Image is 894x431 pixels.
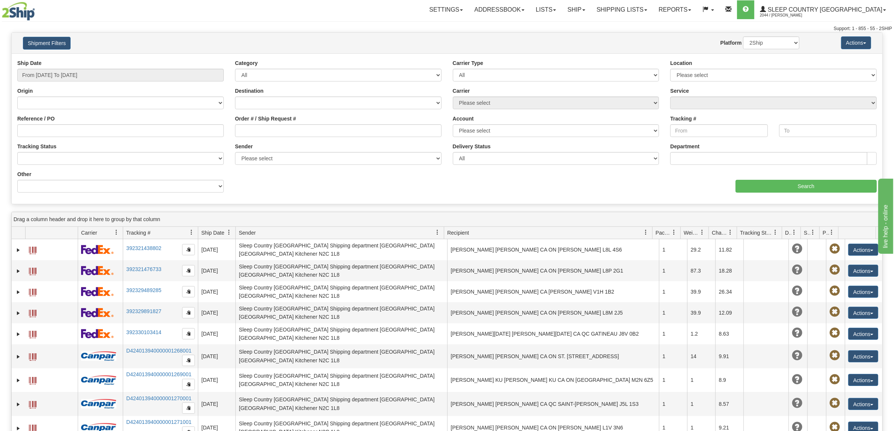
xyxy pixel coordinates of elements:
a: Label [29,243,36,255]
td: 29.2 [687,239,715,260]
label: Reference / PO [17,115,55,122]
a: 392329891827 [126,308,161,314]
td: 1 [659,281,687,302]
td: 1 [659,368,687,392]
a: D424013940000001271001 [126,419,191,425]
button: Copy to clipboard [182,244,195,255]
span: Pickup Not Assigned [829,398,840,408]
button: Actions [848,307,878,319]
label: Order # / Ship Request # [235,115,296,122]
img: 14 - Canpar [81,375,116,385]
td: 1 [659,302,687,323]
td: [DATE] [198,392,235,416]
a: Ship Date filter column settings [223,226,235,239]
td: 8.57 [715,392,743,416]
td: Sleep Country [GEOGRAPHIC_DATA] Shipping department [GEOGRAPHIC_DATA] [GEOGRAPHIC_DATA] Kitchener... [235,368,447,392]
label: Sender [235,143,253,150]
button: Copy to clipboard [182,265,195,276]
td: [DATE] [198,281,235,302]
td: [PERSON_NAME] KU [PERSON_NAME] KU CA ON [GEOGRAPHIC_DATA] M2N 6Z5 [447,368,659,392]
label: Carrier Type [453,59,483,67]
label: Other [17,170,31,178]
a: Label [29,350,36,362]
a: Reports [653,0,697,19]
span: Ship Date [201,229,224,237]
button: Actions [848,286,878,298]
a: Delivery Status filter column settings [788,226,801,239]
a: D424013940000001270001 [126,395,191,401]
button: Actions [848,265,878,277]
div: grid grouping header [12,212,882,227]
a: Lists [530,0,562,19]
span: Pickup Not Assigned [829,286,840,296]
button: Actions [841,36,871,49]
td: Sleep Country [GEOGRAPHIC_DATA] Shipping department [GEOGRAPHIC_DATA] [GEOGRAPHIC_DATA] Kitchener... [235,323,447,344]
a: Label [29,306,36,318]
span: Unknown [792,307,802,317]
td: [PERSON_NAME] [PERSON_NAME] CA ON ST. [STREET_ADDRESS] [447,344,659,368]
a: 392321476733 [126,266,161,272]
td: [DATE] [198,323,235,344]
img: 2 - FedEx Express® [81,266,114,275]
td: Sleep Country [GEOGRAPHIC_DATA] Shipping department [GEOGRAPHIC_DATA] [GEOGRAPHIC_DATA] Kitchener... [235,281,447,302]
a: Shipping lists [591,0,653,19]
span: Pickup Not Assigned [829,265,840,275]
a: Label [29,264,36,276]
td: 8.9 [715,368,743,392]
button: Actions [848,328,878,340]
a: D424013940000001269001 [126,371,191,377]
button: Actions [848,244,878,256]
input: Search [736,180,877,193]
td: Sleep Country [GEOGRAPHIC_DATA] Shipping department [GEOGRAPHIC_DATA] [GEOGRAPHIC_DATA] Kitchener... [235,239,447,260]
td: [DATE] [198,368,235,392]
span: Packages [656,229,671,237]
a: Packages filter column settings [668,226,680,239]
span: Charge [712,229,728,237]
a: Weight filter column settings [696,226,709,239]
a: Expand [15,267,22,275]
td: [PERSON_NAME] [PERSON_NAME] CA ON [PERSON_NAME] L8M 2J5 [447,302,659,323]
a: Label [29,398,36,410]
a: 392329489285 [126,287,161,293]
span: Carrier [81,229,97,237]
div: live help - online [6,5,69,14]
span: Unknown [792,350,802,361]
span: Tracking Status [740,229,773,237]
a: Shipment Issues filter column settings [807,226,819,239]
img: 14 - Canpar [81,351,116,361]
span: Pickup Not Assigned [829,328,840,338]
iframe: chat widget [877,177,893,254]
label: Service [670,87,689,95]
span: Pickup Not Assigned [829,244,840,254]
td: 1 [659,260,687,281]
td: 9.91 [715,344,743,368]
td: Sleep Country [GEOGRAPHIC_DATA] Shipping department [GEOGRAPHIC_DATA] [GEOGRAPHIC_DATA] Kitchener... [235,302,447,323]
span: 2044 / [PERSON_NAME] [760,12,816,19]
a: Pickup Status filter column settings [825,226,838,239]
td: 12.09 [715,302,743,323]
a: Charge filter column settings [724,226,737,239]
button: Copy to clipboard [182,355,195,366]
td: [DATE] [198,260,235,281]
img: 2 - FedEx Express® [81,308,114,317]
label: Tracking Status [17,143,56,150]
label: Destination [235,87,264,95]
label: Delivery Status [453,143,491,150]
a: Sender filter column settings [431,226,444,239]
a: Expand [15,353,22,360]
td: 87.3 [687,260,715,281]
td: Sleep Country [GEOGRAPHIC_DATA] Shipping department [GEOGRAPHIC_DATA] [GEOGRAPHIC_DATA] Kitchener... [235,392,447,416]
td: [DATE] [198,302,235,323]
td: 14 [687,344,715,368]
label: Category [235,59,258,67]
td: [DATE] [198,344,235,368]
button: Copy to clipboard [182,286,195,297]
span: Delivery Status [785,229,791,237]
td: 18.28 [715,260,743,281]
span: Unknown [792,398,802,408]
span: Shipment Issues [804,229,810,237]
td: [DATE] [198,239,235,260]
input: To [779,124,877,137]
span: Pickup Not Assigned [829,350,840,361]
td: [PERSON_NAME] [PERSON_NAME] CA ON [PERSON_NAME] L8L 4S6 [447,239,659,260]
